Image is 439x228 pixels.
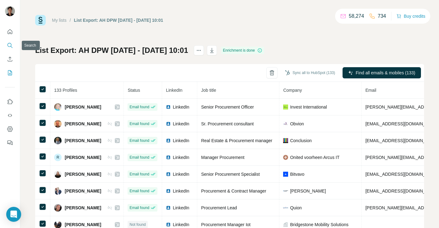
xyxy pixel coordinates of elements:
img: company-logo [283,121,288,126]
img: LinkedIn logo [166,121,171,126]
img: Avatar [54,137,62,144]
span: [EMAIL_ADDRESS][DOMAIN_NAME] [365,172,439,177]
button: Find all emails & mobiles (133) [343,67,421,78]
img: LinkedIn logo [166,222,171,227]
span: Email found [129,188,149,194]
button: My lists [5,67,15,78]
span: Invest International [290,104,327,110]
span: Email found [129,138,149,143]
img: Avatar [5,6,15,16]
span: Senior Procurement Officer [201,105,254,109]
span: LinkedIn [173,221,189,228]
img: Avatar [54,204,62,212]
span: [PERSON_NAME] [65,188,101,194]
span: LinkedIn [166,88,182,93]
span: LinkedIn [173,171,189,177]
span: Obvion [290,121,304,127]
span: Company [283,88,302,93]
img: LinkedIn logo [166,188,171,193]
span: Manager Procurement [201,155,244,160]
span: Email found [129,171,149,177]
img: Avatar [54,170,62,178]
li: / [70,17,71,23]
img: company-logo [283,188,288,193]
span: Quion [290,205,301,211]
h1: List Export: AH DPW [DATE] - [DATE] 10:01 [35,45,188,55]
a: My lists [52,18,67,23]
img: LinkedIn logo [166,105,171,109]
p: 58,274 [349,12,364,20]
div: Enrichment is done [221,47,264,54]
img: company-logo [283,105,288,109]
button: Sync all to HubSpot (133) [281,68,339,77]
span: [PERSON_NAME] [65,221,101,228]
button: Quick start [5,26,15,37]
span: LinkedIn [173,121,189,127]
div: Open Intercom Messenger [6,207,21,222]
span: Bridgestone Mobility Solutions [290,221,348,228]
span: Conclusion [290,137,311,144]
span: [EMAIL_ADDRESS][DOMAIN_NAME] [365,121,439,126]
button: Use Surfe on LinkedIn [5,96,15,107]
span: Procurement Lead [201,205,237,210]
button: Dashboard [5,123,15,135]
span: LinkedIn [173,188,189,194]
button: Feedback [5,137,15,148]
span: LinkedIn [173,137,189,144]
span: Email found [129,104,149,110]
span: LinkedIn [173,104,189,110]
span: [PERSON_NAME] [65,205,101,211]
div: R [54,154,62,161]
span: Email found [129,205,149,211]
img: Avatar [54,187,62,195]
span: Procurement & Contract Manager [201,188,266,193]
img: company-logo [283,172,288,177]
span: Email [365,88,376,93]
img: Avatar [54,120,62,128]
span: Status [128,88,140,93]
button: actions [194,45,204,55]
span: [PERSON_NAME] [65,171,101,177]
button: Search [5,40,15,51]
img: LinkedIn logo [166,172,171,177]
span: LinkedIn [173,154,189,161]
img: LinkedIn logo [166,205,171,210]
span: [EMAIL_ADDRESS][DOMAIN_NAME] [365,138,439,143]
span: Not found [129,222,146,227]
p: 734 [378,12,386,20]
span: [PERSON_NAME] [65,121,101,127]
img: Avatar [54,103,62,111]
span: Find all emails & mobiles (133) [356,70,415,76]
span: Sr. Procurement consultant [201,121,254,126]
img: LinkedIn logo [166,155,171,160]
img: LinkedIn logo [166,138,171,143]
span: Real Estate & Procurement manager [201,138,272,143]
img: Surfe Logo [35,15,46,26]
span: Bitvavo [290,171,304,177]
button: Use Surfe API [5,110,15,121]
span: [PERSON_NAME] [290,188,326,194]
span: [EMAIL_ADDRESS][DOMAIN_NAME] [365,188,439,193]
span: [PERSON_NAME] [65,154,101,161]
img: company-logo [283,205,288,210]
img: company-logo [283,138,288,143]
button: Buy credits [396,12,425,21]
span: Onited voorheen Arcus IT [290,154,339,161]
div: List Export: AH DPW [DATE] - [DATE] 10:01 [74,17,163,23]
span: [PERSON_NAME] [65,104,101,110]
span: Email found [129,155,149,160]
span: [PERSON_NAME] [65,137,101,144]
span: Job title [201,88,216,93]
span: Senior Procurement Specialist [201,172,259,177]
button: Enrich CSV [5,54,15,65]
span: LinkedIn [173,205,189,211]
span: Procurement Manager Iot [201,222,250,227]
span: 133 Profiles [54,88,77,93]
span: Email found [129,121,149,127]
img: company-logo [283,155,288,160]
